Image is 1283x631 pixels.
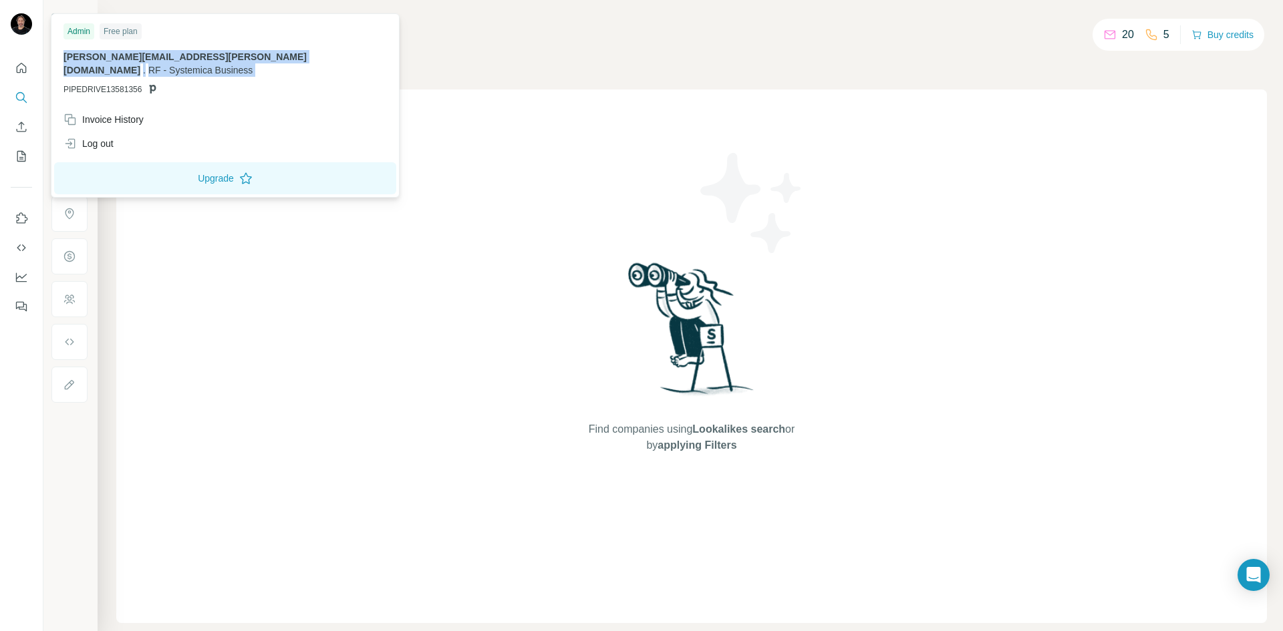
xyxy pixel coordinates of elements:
[11,294,32,319] button: Feedback
[692,423,785,435] span: Lookalikes search
[11,85,32,110] button: Search
[63,113,144,126] div: Invoice History
[63,137,114,150] div: Log out
[54,162,396,194] button: Upgrade
[148,65,253,75] span: RF - Systemica Business
[658,439,736,451] span: applying Filters
[1163,27,1169,43] p: 5
[11,115,32,139] button: Enrich CSV
[1122,27,1134,43] p: 20
[622,259,761,408] img: Surfe Illustration - Woman searching with binoculars
[116,16,1267,35] h4: Search
[63,51,307,75] span: [PERSON_NAME][EMAIL_ADDRESS][PERSON_NAME][DOMAIN_NAME]
[41,8,96,28] button: Show
[11,56,32,80] button: Quick start
[1238,559,1270,591] div: Open Intercom Messenger
[11,265,32,289] button: Dashboard
[11,13,32,35] img: Avatar
[63,23,94,39] div: Admin
[11,236,32,260] button: Use Surfe API
[63,83,142,95] span: PIPEDRIVE13581356
[692,143,812,263] img: Surfe Illustration - Stars
[143,65,146,75] span: .
[585,421,799,453] span: Find companies using or by
[11,144,32,168] button: My lists
[1191,25,1254,44] button: Buy credits
[100,23,142,39] div: Free plan
[11,206,32,230] button: Use Surfe on LinkedIn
